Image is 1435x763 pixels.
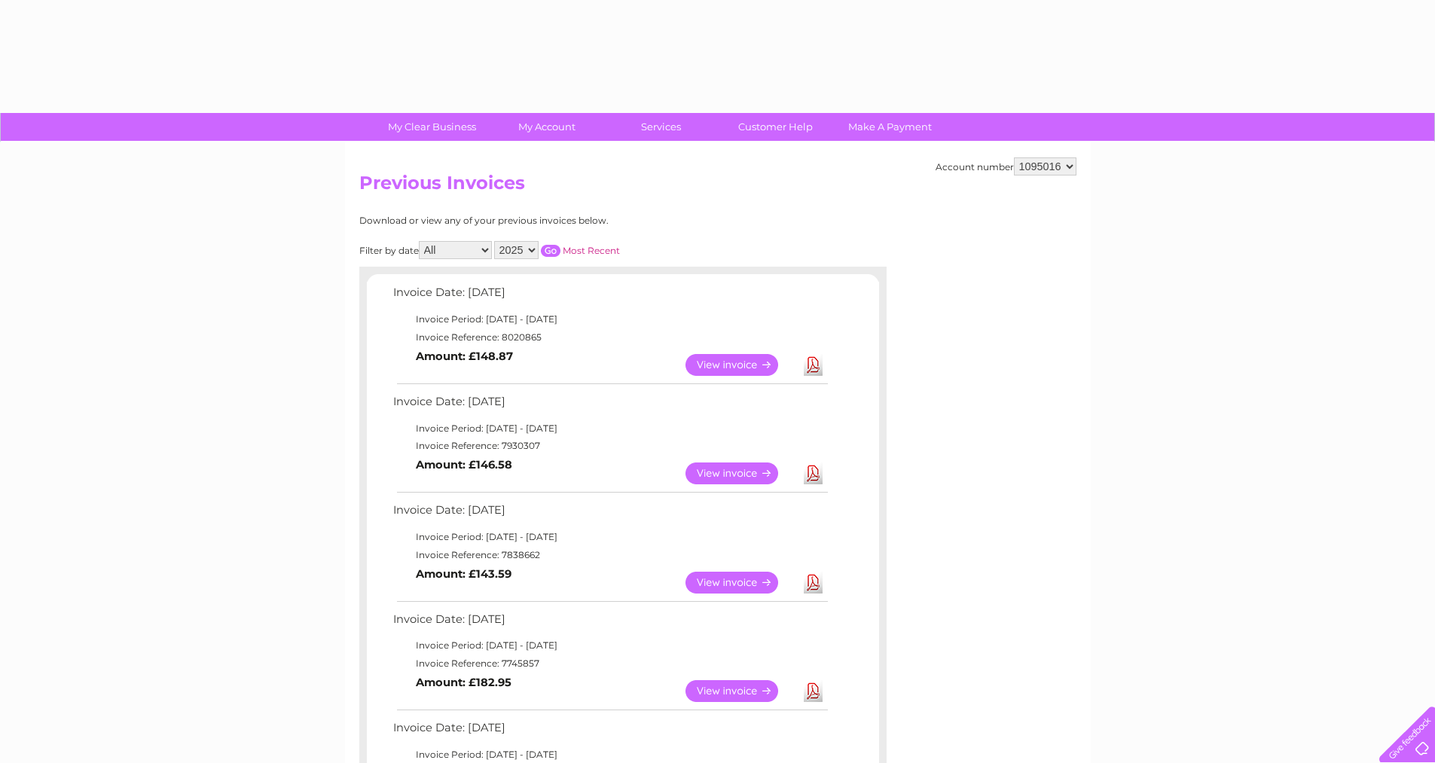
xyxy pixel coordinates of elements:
td: Invoice Period: [DATE] - [DATE] [389,636,830,655]
a: View [685,354,796,376]
a: Download [804,462,823,484]
td: Invoice Reference: 8020865 [389,328,830,346]
a: My Clear Business [370,113,494,141]
td: Invoice Date: [DATE] [389,500,830,528]
td: Invoice Reference: 7745857 [389,655,830,673]
a: View [685,462,796,484]
td: Invoice Date: [DATE] [389,718,830,746]
a: Download [804,680,823,702]
div: Download or view any of your previous invoices below. [359,215,755,226]
a: Most Recent [563,245,620,256]
td: Invoice Period: [DATE] - [DATE] [389,310,830,328]
td: Invoice Reference: 7930307 [389,437,830,455]
h2: Previous Invoices [359,172,1076,201]
a: Download [804,572,823,594]
div: Account number [936,157,1076,175]
a: Customer Help [713,113,838,141]
a: Services [599,113,723,141]
b: Amount: £182.95 [416,676,511,689]
td: Invoice Period: [DATE] - [DATE] [389,528,830,546]
a: Download [804,354,823,376]
a: View [685,680,796,702]
div: Filter by date [359,241,755,259]
td: Invoice Date: [DATE] [389,609,830,637]
a: My Account [484,113,609,141]
a: View [685,572,796,594]
td: Invoice Reference: 7838662 [389,546,830,564]
b: Amount: £148.87 [416,349,513,363]
b: Amount: £146.58 [416,458,512,472]
a: Make A Payment [828,113,952,141]
td: Invoice Period: [DATE] - [DATE] [389,420,830,438]
b: Amount: £143.59 [416,567,511,581]
td: Invoice Date: [DATE] [389,392,830,420]
td: Invoice Date: [DATE] [389,282,830,310]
